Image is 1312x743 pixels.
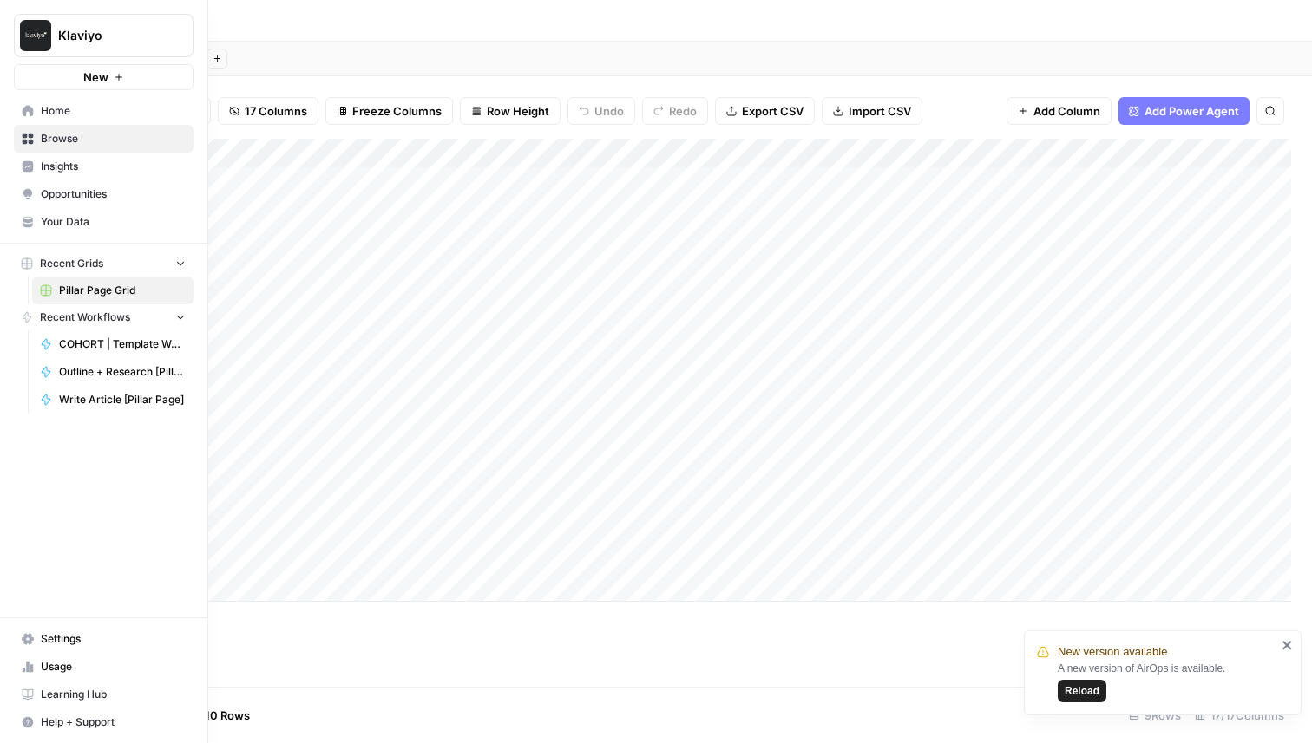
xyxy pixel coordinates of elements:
[715,97,815,125] button: Export CSV
[1058,661,1276,702] div: A new version of AirOps is available.
[245,102,307,120] span: 17 Columns
[1065,683,1099,699] span: Reload
[41,631,186,647] span: Settings
[460,97,561,125] button: Row Height
[83,68,108,86] span: New
[742,102,804,120] span: Export CSV
[1058,680,1106,702] button: Reload
[59,364,186,380] span: Outline + Research [Pillar Page]
[59,336,186,352] span: COHORT | Template Workflow
[41,159,186,174] span: Insights
[14,625,194,653] a: Settings
[1007,97,1112,125] button: Add Column
[822,97,922,125] button: Import CSV
[14,97,194,125] a: Home
[14,304,194,330] button: Recent Workflows
[849,102,911,120] span: Import CSV
[14,180,194,208] a: Opportunities
[487,102,549,120] span: Row Height
[14,64,194,90] button: New
[32,386,194,414] a: Write Article [Pillar Page]
[20,20,51,51] img: Klaviyo Logo
[642,97,708,125] button: Redo
[14,208,194,236] a: Your Data
[41,214,186,230] span: Your Data
[14,153,194,180] a: Insights
[567,97,635,125] button: Undo
[1118,97,1250,125] button: Add Power Agent
[14,125,194,153] a: Browse
[594,102,624,120] span: Undo
[32,330,194,358] a: COHORT | Template Workflow
[14,251,194,277] button: Recent Grids
[40,256,103,271] span: Recent Grids
[41,687,186,702] span: Learning Hub
[1058,643,1167,661] span: New version available
[14,14,194,57] button: Workspace: Klaviyo
[1145,102,1239,120] span: Add Power Agent
[32,277,194,304] a: Pillar Page Grid
[41,103,186,119] span: Home
[59,283,186,298] span: Pillar Page Grid
[218,97,318,125] button: 17 Columns
[59,392,186,407] span: Write Article [Pillar Page]
[1188,701,1291,729] div: 17/17 Columns
[40,310,130,325] span: Recent Workflows
[180,707,250,724] span: Add 10 Rows
[41,186,186,202] span: Opportunities
[41,131,186,147] span: Browse
[41,714,186,730] span: Help + Support
[325,97,453,125] button: Freeze Columns
[14,681,194,708] a: Learning Hub
[14,708,194,736] button: Help + Support
[1033,102,1100,120] span: Add Column
[14,653,194,681] a: Usage
[1122,701,1188,729] div: 9 Rows
[1282,638,1294,652] button: close
[58,27,163,44] span: Klaviyo
[669,102,697,120] span: Redo
[32,358,194,386] a: Outline + Research [Pillar Page]
[352,102,442,120] span: Freeze Columns
[41,659,186,675] span: Usage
